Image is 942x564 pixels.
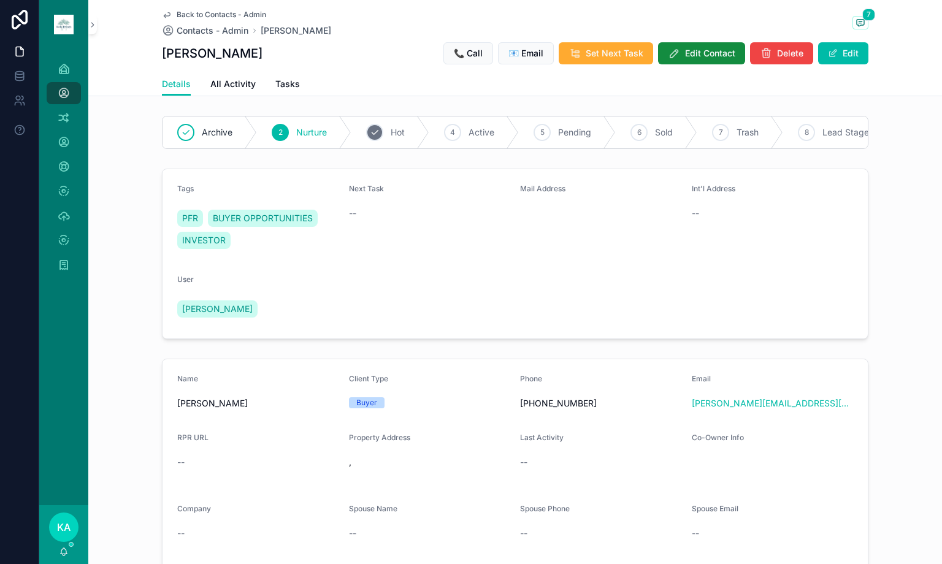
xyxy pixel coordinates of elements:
button: 📧 Email [498,42,554,64]
span: Next Task [349,184,384,193]
span: User [177,275,194,284]
span: 6 [637,128,641,137]
span: INVESTOR [182,234,226,246]
span: -- [177,527,185,539]
button: Edit Contact [658,42,745,64]
span: Spouse Name [349,504,397,513]
span: Client Type [349,374,388,383]
span: 7 [719,128,723,137]
span: Spouse Phone [520,504,570,513]
span: Tags [177,184,194,193]
span: Back to Contacts - Admin [177,10,266,20]
span: Tasks [275,78,300,90]
span: RPR URL [177,433,209,442]
span: 📧 Email [508,47,543,59]
div: Buyer [356,397,377,408]
span: Edit Contact [685,47,735,59]
span: Sold [655,126,673,139]
span: Int'l Address [692,184,735,193]
a: Tasks [275,73,300,97]
span: 8 [805,128,809,137]
span: Phone [520,374,542,383]
span: Property Address [349,433,410,442]
span: [PERSON_NAME] [177,397,339,410]
span: BUYER OPPORTUNITIES [213,212,313,224]
button: 7 [852,16,868,31]
span: , [349,456,511,468]
span: 4 [450,128,455,137]
span: -- [177,456,185,468]
div: scrollable content [39,49,88,292]
span: All Activity [210,78,256,90]
span: Nurture [296,126,327,139]
span: Contacts - Admin [177,25,248,37]
span: Co-Owner Info [692,433,744,442]
span: Mail Address [520,184,565,193]
span: 2 [278,128,283,137]
span: Delete [777,47,803,59]
span: [PERSON_NAME] [182,303,253,315]
a: Back to Contacts - Admin [162,10,266,20]
span: Hot [391,126,405,139]
img: App logo [54,15,74,34]
span: 5 [540,128,545,137]
button: Delete [750,42,813,64]
a: [PERSON_NAME] [261,25,331,37]
button: Set Next Task [559,42,653,64]
span: -- [349,527,356,539]
a: BUYER OPPORTUNITIES [208,210,318,227]
span: -- [349,207,356,219]
span: Last Activity [520,433,564,442]
span: -- [520,456,527,468]
span: KA [57,520,71,535]
span: -- [692,207,699,219]
span: Trash [737,126,759,139]
span: 7 [862,9,875,21]
a: [PERSON_NAME] [177,300,258,318]
span: Lead Stage [822,126,869,139]
button: 📞 Call [443,42,493,64]
span: [PHONE_NUMBER] [520,397,682,410]
a: Details [162,73,191,96]
a: All Activity [210,73,256,97]
a: Contacts - Admin [162,25,248,37]
span: Spouse Email [692,504,738,513]
span: Email [692,374,711,383]
span: -- [520,527,527,539]
span: Archive [202,126,232,139]
h1: [PERSON_NAME] [162,45,262,62]
span: Set Next Task [586,47,643,59]
a: INVESTOR [177,232,231,249]
span: Pending [558,126,591,139]
button: Edit [818,42,868,64]
span: Name [177,374,198,383]
span: Active [469,126,494,139]
span: Company [177,504,211,513]
span: 📞 Call [454,47,483,59]
span: -- [692,527,699,539]
span: Details [162,78,191,90]
span: PFR [182,212,198,224]
a: PFR [177,210,203,227]
a: [PERSON_NAME][EMAIL_ADDRESS][DOMAIN_NAME] [692,397,854,410]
